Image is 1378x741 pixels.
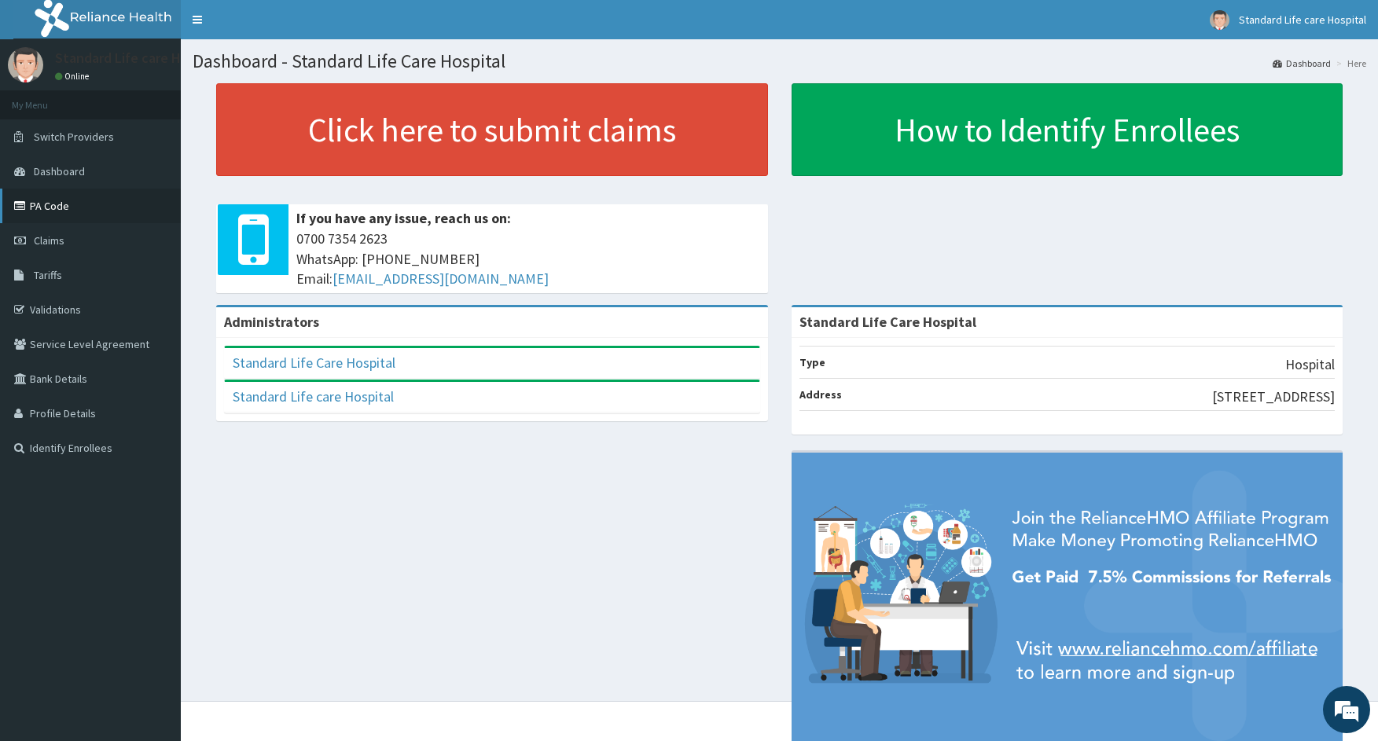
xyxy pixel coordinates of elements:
[333,270,549,288] a: [EMAIL_ADDRESS][DOMAIN_NAME]
[792,453,1343,741] img: provider-team-banner.png
[1210,10,1229,30] img: User Image
[799,355,825,369] b: Type
[799,387,842,402] b: Address
[34,268,62,282] span: Tariffs
[233,387,394,405] a: Standard Life care Hospital
[1212,387,1335,407] p: [STREET_ADDRESS]
[1285,354,1335,375] p: Hospital
[224,313,319,331] b: Administrators
[34,164,85,178] span: Dashboard
[34,233,64,248] span: Claims
[792,83,1343,176] a: How to Identify Enrollees
[1239,13,1366,27] span: Standard Life care Hospital
[296,229,760,289] span: 0700 7354 2623 WhatsApp: [PHONE_NUMBER] Email:
[1332,57,1366,70] li: Here
[8,47,43,83] img: User Image
[193,51,1366,72] h1: Dashboard - Standard Life Care Hospital
[216,83,768,176] a: Click here to submit claims
[296,209,511,227] b: If you have any issue, reach us on:
[799,313,976,331] strong: Standard Life Care Hospital
[233,354,395,372] a: Standard Life Care Hospital
[1273,57,1331,70] a: Dashboard
[55,51,223,65] p: Standard Life care Hospital
[55,71,93,82] a: Online
[34,130,114,144] span: Switch Providers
